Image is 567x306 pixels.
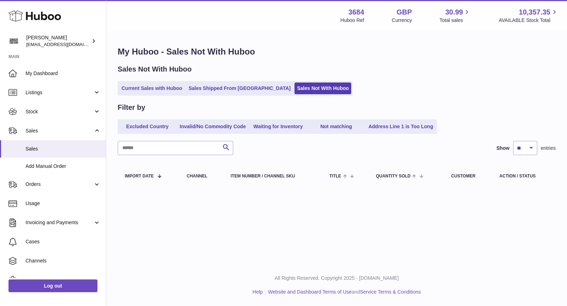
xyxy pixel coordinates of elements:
span: Total sales [439,17,471,24]
li: and [265,289,421,295]
a: 10,357.35 AVAILABLE Stock Total [499,7,558,24]
a: Address Line 1 is Too Long [366,121,436,132]
a: Waiting for Inventory [250,121,307,132]
div: Channel [187,174,217,178]
span: Channels [26,257,101,264]
a: Help [253,289,263,295]
span: 30.99 [445,7,463,17]
p: All Rights Reserved. Copyright 2025 - [DOMAIN_NAME] [112,275,561,282]
div: Huboo Ref [341,17,364,24]
span: My Dashboard [26,70,101,77]
span: Import date [125,174,154,178]
span: 10,357.35 [519,7,550,17]
span: Stock [26,108,93,115]
span: AVAILABLE Stock Total [499,17,558,24]
a: Sales Not With Huboo [294,83,351,94]
div: Currency [392,17,412,24]
span: Settings [26,277,101,283]
div: Item Number / Channel SKU [231,174,315,178]
span: Orders [26,181,93,188]
a: Sales Shipped From [GEOGRAPHIC_DATA] [186,83,293,94]
span: Title [329,174,341,178]
strong: 3684 [348,7,364,17]
a: Website and Dashboard Terms of Use [268,289,352,295]
a: 30.99 Total sales [439,7,471,24]
div: Customer [451,174,485,178]
h1: My Huboo - Sales Not With Huboo [118,46,556,57]
span: Listings [26,89,93,96]
div: [PERSON_NAME] [26,34,90,48]
span: Add Manual Order [26,163,101,170]
span: entries [541,145,556,152]
a: Excluded Country [119,121,176,132]
h2: Filter by [118,103,145,112]
div: Action / Status [499,174,549,178]
h2: Sales Not With Huboo [118,64,192,74]
span: Usage [26,200,101,207]
label: Show [496,145,510,152]
a: Current Sales with Huboo [119,83,185,94]
a: Service Terms & Conditions [360,289,421,295]
span: Invoicing and Payments [26,219,93,226]
img: theinternationalventure@gmail.com [9,36,19,46]
span: Quantity Sold [376,174,411,178]
a: Not matching [308,121,365,132]
span: [EMAIL_ADDRESS][DOMAIN_NAME] [26,41,104,47]
a: Invalid/No Commodity Code [177,121,248,132]
a: Log out [9,279,97,292]
span: Sales [26,146,101,152]
strong: GBP [397,7,412,17]
span: Cases [26,238,101,245]
span: Sales [26,127,93,134]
